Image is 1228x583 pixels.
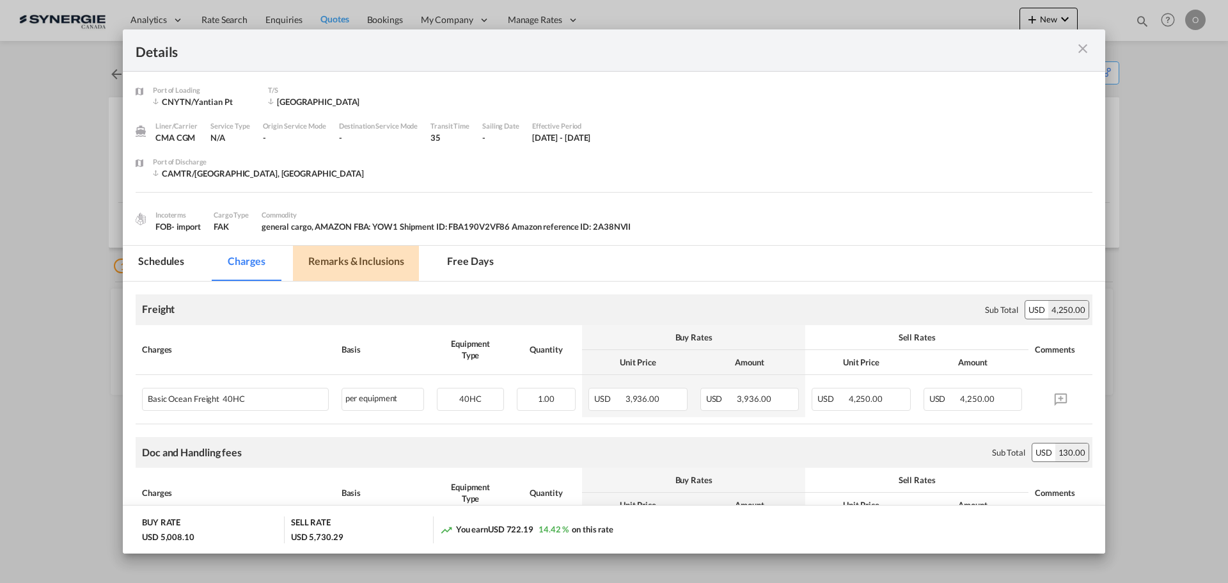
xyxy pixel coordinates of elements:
span: USD [706,394,736,404]
div: Sailing Date [482,120,519,132]
div: Cargo Type [214,209,249,221]
div: USD [1032,443,1055,461]
div: Doc and Handling fees [142,445,242,459]
div: Basic Ocean Freight [148,388,279,404]
div: USD 5,730.29 [291,531,343,543]
md-tab-item: Schedules [123,246,200,281]
div: Port of Discharge [153,156,364,168]
md-dialog: Port of Loading ... [123,29,1105,554]
th: Comments [1028,325,1092,375]
img: cargo.png [134,212,148,226]
div: 35 [430,132,469,143]
div: Basis [342,344,425,355]
div: USD 5,008.10 [142,531,194,543]
span: USD [817,394,847,404]
div: Liner/Carrier [155,120,198,132]
md-tab-item: Remarks & Inclusions [293,246,419,281]
span: AMAZON FBA: YOW1 Shipment ID: FBA190V2VF86 Amazon reference ID: 2A38NVII [315,221,631,232]
span: N/A [210,132,225,143]
div: - import [171,221,201,232]
th: Unit Price [805,493,917,518]
div: Quantity [517,344,576,355]
span: 3,936.00 [626,394,659,404]
div: You earn on this rate [440,523,613,537]
div: Commodity [262,209,631,221]
div: Buy Rates [588,331,799,343]
div: Sell Rates [812,474,1022,486]
div: Service Type [210,120,250,132]
th: Amount [917,350,1029,375]
div: CNYTN/Yantian Pt [153,96,255,108]
div: Effective Period [532,120,591,132]
div: CMA CGM [155,132,198,143]
div: T/S [268,84,370,96]
div: SELL RATE [291,516,331,531]
md-icon: icon-trending-up [440,523,453,536]
div: Charges [142,344,329,355]
div: Sub Total [992,447,1025,458]
div: Charges [142,487,329,499]
span: 4,250.00 [960,394,994,404]
div: Buy Rates [588,474,799,486]
div: - [263,132,326,143]
th: Unit Price [805,350,917,375]
span: 40HC [219,394,245,404]
div: - [339,132,418,143]
span: 4,250.00 [849,394,883,404]
div: Incoterms [155,209,201,221]
div: VANCOUVER [268,96,370,108]
div: Destination Service Mode [339,120,418,132]
div: 4,250.00 [1048,301,1089,319]
th: Amount [917,493,1029,518]
span: USD [594,394,624,404]
span: USD [929,394,959,404]
th: Amount [694,493,806,518]
div: 130.00 [1055,443,1089,461]
th: Comments [1028,468,1092,518]
span: 14.42 % [539,524,569,534]
div: FOB [155,221,201,232]
md-tab-item: Free days [432,246,508,281]
div: Basis [342,487,425,499]
div: Transit Time [430,120,469,132]
div: Origin Service Mode [263,120,326,132]
div: - [482,132,519,143]
div: Quantity [517,487,576,499]
th: Amount [694,350,806,375]
div: 3 Sep 2025 - 14 Sep 2025 [532,132,591,143]
div: Port of Loading [153,84,255,96]
div: Details [136,42,996,58]
th: Unit Price [582,350,694,375]
th: Unit Price [582,493,694,518]
span: 3,936.00 [737,394,771,404]
div: Equipment Type [437,338,504,361]
span: 40HC [459,394,482,404]
md-pagination-wrapper: Use the left and right arrow keys to navigate between tabs [123,246,522,281]
md-icon: icon-close m-3 fg-AAA8AD cursor [1075,41,1090,56]
div: Sub Total [985,304,1018,315]
div: CAMTR/Montreal, QC [153,168,364,179]
span: general cargo [262,221,315,232]
span: 1.00 [538,394,555,404]
div: per equipment [342,388,425,411]
div: Freight [142,302,175,316]
span: USD 722.19 [488,524,533,534]
div: USD [1025,301,1048,319]
div: Sell Rates [812,331,1022,343]
span: , [311,221,313,232]
div: FAK [214,221,249,232]
div: Equipment Type [437,481,504,504]
div: BUY RATE [142,516,180,531]
md-tab-item: Charges [212,246,280,281]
